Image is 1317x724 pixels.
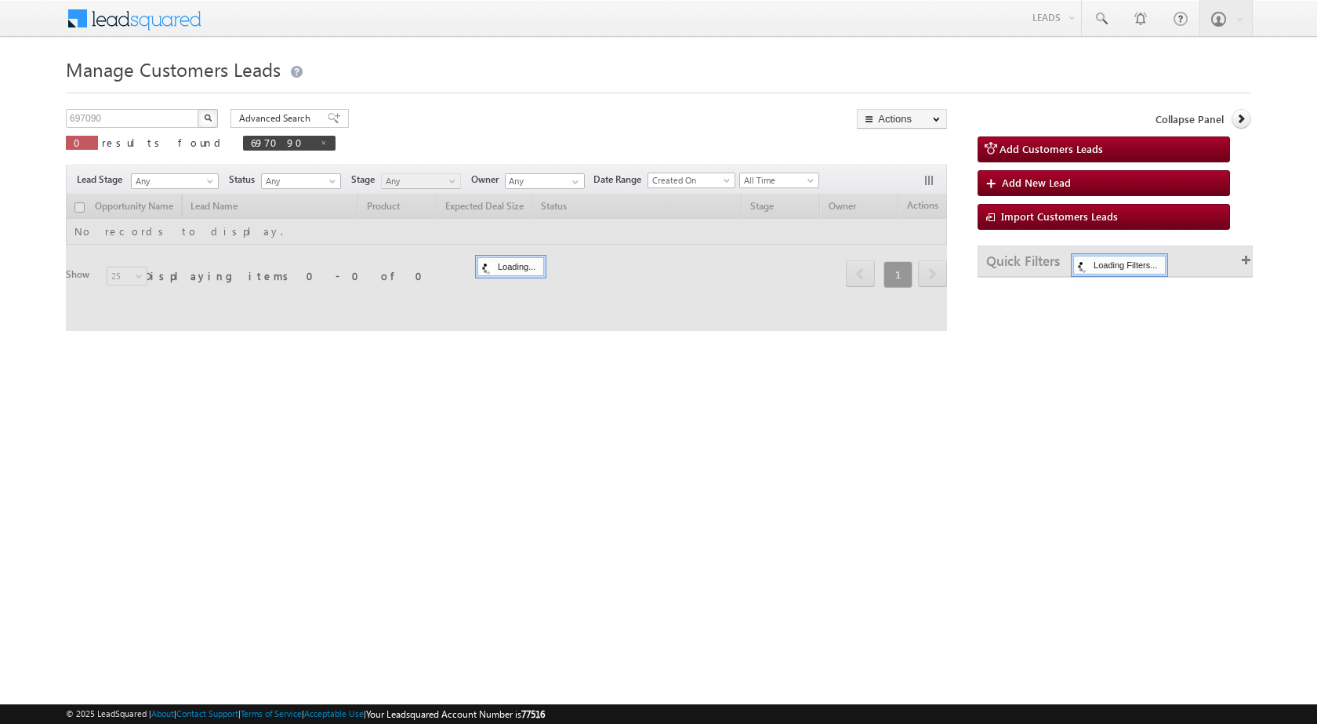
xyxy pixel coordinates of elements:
[229,173,261,187] span: Status
[261,173,341,189] a: Any
[739,173,819,188] a: All Time
[477,257,544,276] div: Loading...
[132,174,213,188] span: Any
[740,173,815,187] span: All Time
[77,173,129,187] span: Lead Stage
[304,708,364,719] a: Acceptable Use
[1066,113,1195,124] p: Add Customers Leads
[74,136,90,149] span: 0
[102,136,227,149] span: results found
[241,708,302,719] a: Terms of Service
[648,173,730,187] span: Created On
[66,56,281,82] span: Manage Customers Leads
[857,109,947,129] button: Actions
[131,173,219,189] a: Any
[239,111,315,126] span: Advanced Search
[176,708,238,719] a: Contact Support
[251,136,312,149] span: 697090
[366,708,545,720] span: Your Leadsquared Account Number is
[381,173,461,189] a: Any
[521,708,545,720] span: 77516
[262,174,336,188] span: Any
[1073,256,1166,275] div: Loading Filters...
[66,707,545,722] span: © 2025 LeadSquared | | | | |
[1001,209,1118,223] span: Import Customers Leads
[471,173,505,187] span: Owner
[648,173,735,188] a: Created On
[382,174,456,188] span: Any
[151,708,174,719] a: About
[564,174,583,190] a: Show All Items
[351,173,381,187] span: Stage
[1079,147,1166,158] p: Add New Lead
[1002,176,1071,189] span: Add New Lead
[505,173,585,189] input: Type to Search
[204,114,212,122] img: Search
[593,173,648,187] span: Date Range
[1000,142,1103,155] span: Add Customers Leads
